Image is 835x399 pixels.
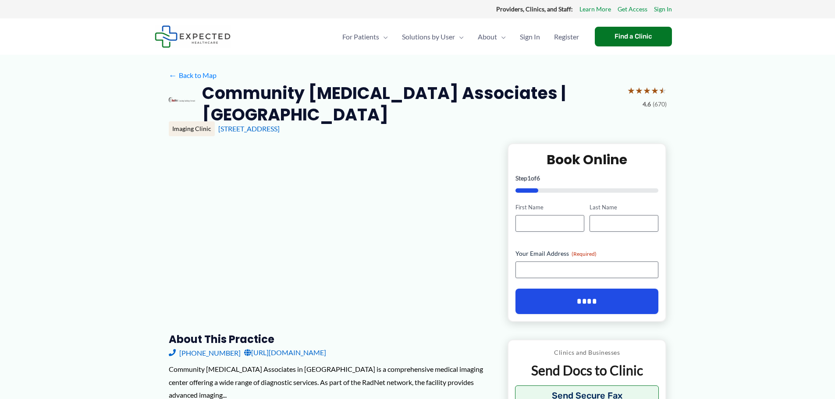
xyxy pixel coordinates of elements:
span: Solutions by User [402,21,455,52]
div: Imaging Clinic [169,121,215,136]
a: Solutions by UserMenu Toggle [395,21,471,52]
a: [URL][DOMAIN_NAME] [244,346,326,359]
p: Step of [515,175,659,181]
label: Your Email Address [515,249,659,258]
span: Menu Toggle [379,21,388,52]
span: (670) [653,99,667,110]
h3: About this practice [169,332,494,346]
span: Sign In [520,21,540,52]
span: 6 [537,174,540,182]
img: Expected Healthcare Logo - side, dark font, small [155,25,231,48]
a: Register [547,21,586,52]
nav: Primary Site Navigation [335,21,586,52]
a: Learn More [579,4,611,15]
span: ★ [659,82,667,99]
a: ←Back to Map [169,69,217,82]
h2: Book Online [515,151,659,168]
p: Clinics and Businesses [515,347,659,358]
a: Find a Clinic [595,27,672,46]
span: 4.6 [643,99,651,110]
a: [PHONE_NUMBER] [169,346,241,359]
span: About [478,21,497,52]
span: ← [169,71,177,79]
span: ★ [651,82,659,99]
span: 1 [527,174,531,182]
label: First Name [515,203,584,212]
span: ★ [627,82,635,99]
a: AboutMenu Toggle [471,21,513,52]
p: Send Docs to Clinic [515,362,659,379]
a: Sign In [654,4,672,15]
span: For Patients [342,21,379,52]
span: Register [554,21,579,52]
a: [STREET_ADDRESS] [218,124,280,133]
label: Last Name [590,203,658,212]
span: ★ [635,82,643,99]
a: Get Access [618,4,647,15]
a: For PatientsMenu Toggle [335,21,395,52]
span: Menu Toggle [497,21,506,52]
h2: Community [MEDICAL_DATA] Associates | [GEOGRAPHIC_DATA] [202,82,620,126]
span: Menu Toggle [455,21,464,52]
span: ★ [643,82,651,99]
a: Sign In [513,21,547,52]
span: (Required) [572,251,597,257]
strong: Providers, Clinics, and Staff: [496,5,573,13]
